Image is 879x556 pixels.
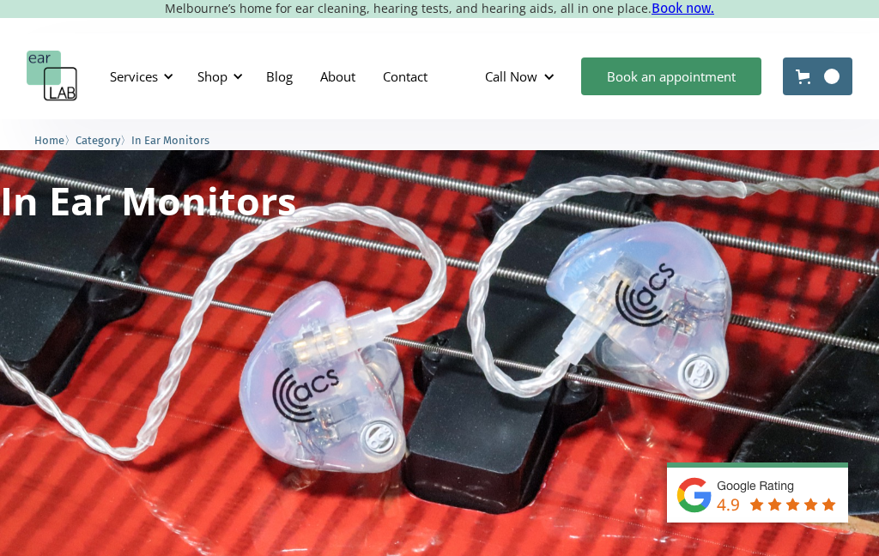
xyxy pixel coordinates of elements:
[581,57,761,95] a: Book an appointment
[485,68,537,85] div: Call Now
[110,68,158,85] div: Services
[100,51,179,102] div: Services
[783,57,852,95] a: Open cart containing items
[197,68,227,85] div: Shop
[187,51,248,102] div: Shop
[252,51,306,101] a: Blog
[27,51,78,102] a: home
[76,131,120,148] a: Category
[76,131,131,149] li: 〉
[471,51,573,102] div: Call Now
[131,134,209,147] span: In Ear Monitors
[34,131,64,148] a: Home
[34,134,64,147] span: Home
[369,51,441,101] a: Contact
[76,134,120,147] span: Category
[34,131,76,149] li: 〉
[131,131,209,148] a: In Ear Monitors
[306,51,369,101] a: About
